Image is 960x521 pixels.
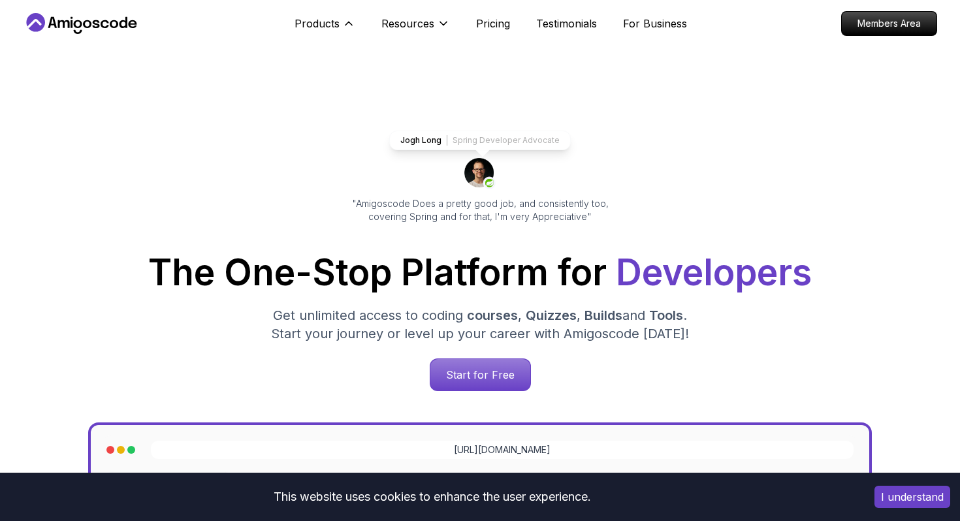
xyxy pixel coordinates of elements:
button: Resources [381,16,450,42]
p: Resources [381,16,434,31]
h1: The One-Stop Platform for [33,255,927,291]
a: Pricing [476,16,510,31]
span: Developers [616,251,812,294]
p: Products [295,16,340,31]
p: Members Area [842,12,936,35]
span: Quizzes [526,308,577,323]
p: Start for Free [430,359,530,390]
p: Get unlimited access to coding , , and . Start your journey or level up your career with Amigosco... [261,306,699,343]
a: Start for Free [430,358,531,391]
a: For Business [623,16,687,31]
a: Testimonials [536,16,597,31]
span: Tools [649,308,683,323]
span: courses [467,308,518,323]
a: Members Area [841,11,937,36]
a: [URL][DOMAIN_NAME] [454,443,551,456]
button: Products [295,16,355,42]
iframe: chat widget [879,439,960,501]
span: Builds [584,308,622,323]
div: This website uses cookies to enhance the user experience. [10,482,855,511]
button: Accept cookies [874,486,950,508]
